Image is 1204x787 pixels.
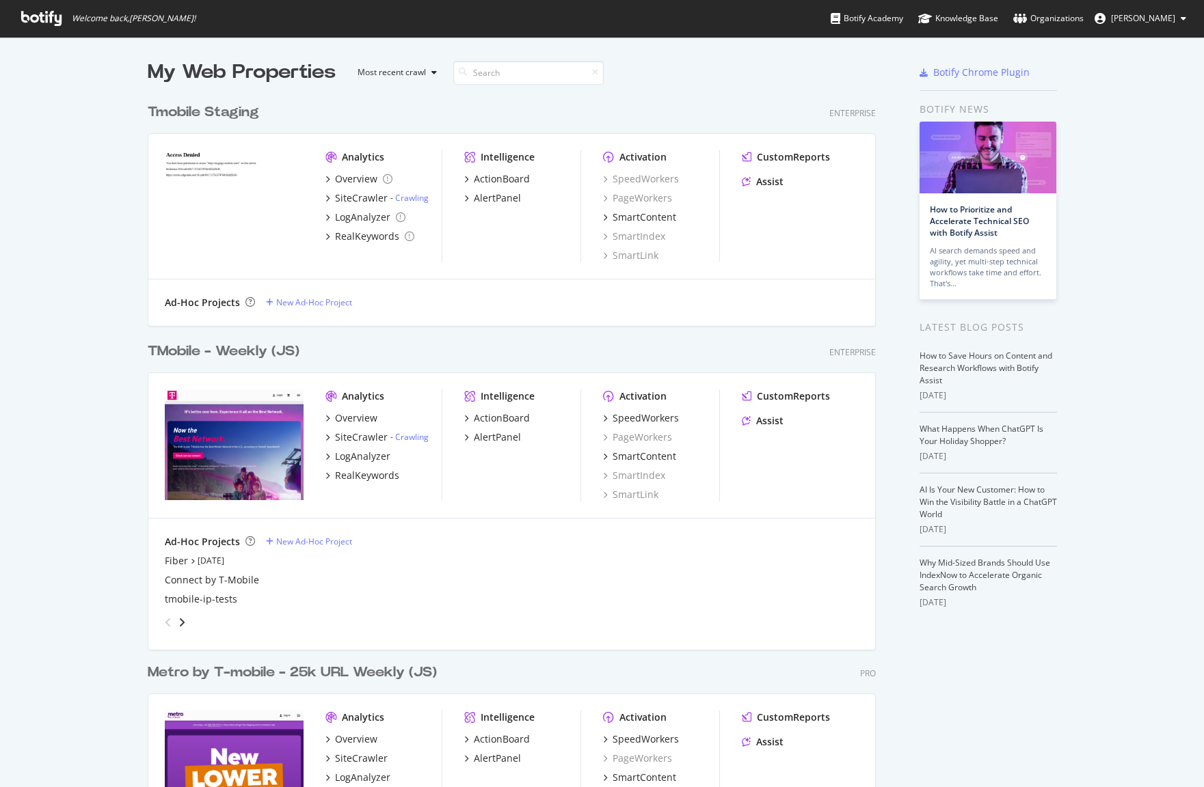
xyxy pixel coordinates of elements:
[325,771,390,784] a: LogAnalyzer
[464,411,530,425] a: ActionBoard
[603,771,676,784] a: SmartContent
[266,296,352,308] a: New Ad-Hoc Project
[474,172,530,186] div: ActionBoard
[757,389,830,403] div: CustomReports
[603,249,658,262] a: SmartLink
[603,191,672,205] a: PageWorkers
[474,751,521,765] div: AlertPanel
[756,175,784,189] div: Assist
[165,296,240,309] div: Ad-Hoc Projects
[742,389,830,403] a: CustomReports
[613,771,676,784] div: SmartContent
[335,732,377,746] div: Overview
[619,150,667,164] div: Activation
[756,414,784,428] div: Assist
[481,710,535,724] div: Intelligence
[829,107,876,119] div: Enterprise
[603,751,672,765] a: PageWorkers
[453,61,604,85] input: Search
[603,732,679,746] a: SpeedWorkers
[930,245,1046,289] div: AI search demands speed and agility, yet multi-step technical workflows take time and effort. Tha...
[464,732,530,746] a: ActionBoard
[325,210,405,224] a: LogAnalyzer
[390,431,429,443] div: -
[742,710,830,724] a: CustomReports
[920,66,1030,79] a: Botify Chrome Plugin
[335,210,390,224] div: LogAnalyzer
[165,573,259,587] div: Connect by T-Mobile
[831,12,903,25] div: Botify Academy
[177,616,187,629] div: angle-right
[603,488,658,501] a: SmartLink
[481,389,535,403] div: Intelligence
[335,411,377,425] div: Overview
[742,735,784,749] a: Assist
[603,210,676,224] a: SmartContent
[148,663,442,682] a: Metro by T-mobile - 25k URL Weekly (JS)
[613,411,679,425] div: SpeedWorkers
[920,523,1057,536] div: [DATE]
[464,191,521,205] a: AlertPanel
[481,150,535,164] div: Intelligence
[860,667,876,679] div: Pro
[335,469,399,482] div: RealKeywords
[603,450,676,463] a: SmartContent
[325,411,377,425] a: Overview
[757,710,830,724] div: CustomReports
[742,414,784,428] a: Assist
[757,150,830,164] div: CustomReports
[464,430,521,444] a: AlertPanel
[335,172,377,186] div: Overview
[920,557,1050,593] a: Why Mid-Sized Brands Should Use IndexNow to Accelerate Organic Search Growth
[920,389,1057,402] div: [DATE]
[613,732,679,746] div: SpeedWorkers
[165,535,240,549] div: Ad-Hoc Projects
[148,663,437,682] div: Metro by T-mobile - 25k URL Weekly (JS)
[325,430,429,444] a: SiteCrawler- Crawling
[920,423,1043,447] a: What Happens When ChatGPT Is Your Holiday Shopper?
[603,469,665,482] div: SmartIndex
[613,450,676,463] div: SmartContent
[920,350,1052,386] a: How to Save Hours on Content and Research Workflows with Botify Assist
[918,12,998,25] div: Knowledge Base
[148,102,259,122] div: Tmobile Staging
[930,204,1029,238] a: How to Prioritize and Accelerate Technical SEO with Botify Assist
[933,66,1030,79] div: Botify Chrome Plugin
[335,450,390,463] div: LogAnalyzer
[613,210,676,224] div: SmartContent
[342,150,384,164] div: Analytics
[474,411,530,425] div: ActionBoard
[920,450,1057,462] div: [DATE]
[335,771,390,784] div: LogAnalyzer
[325,450,390,463] a: LogAnalyzer
[325,230,414,243] a: RealKeywords
[342,389,384,403] div: Analytics
[1111,12,1175,24] span: Dave Lee
[342,710,384,724] div: Analytics
[325,751,388,765] a: SiteCrawler
[395,192,429,204] a: Crawling
[335,191,388,205] div: SiteCrawler
[1084,8,1197,29] button: [PERSON_NAME]
[603,430,672,444] div: PageWorkers
[335,430,388,444] div: SiteCrawler
[335,751,388,765] div: SiteCrawler
[198,555,224,566] a: [DATE]
[335,230,399,243] div: RealKeywords
[603,172,679,186] a: SpeedWorkers
[829,346,876,358] div: Enterprise
[920,102,1057,117] div: Botify news
[159,611,177,633] div: angle-left
[347,61,442,83] button: Most recent crawl
[474,191,521,205] div: AlertPanel
[603,411,679,425] a: SpeedWorkers
[920,484,1057,520] a: AI Is Your New Customer: How to Win the Visibility Battle in a ChatGPT World
[395,431,429,443] a: Crawling
[325,732,377,746] a: Overview
[165,554,188,568] div: Fiber
[619,710,667,724] div: Activation
[474,732,530,746] div: ActionBoard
